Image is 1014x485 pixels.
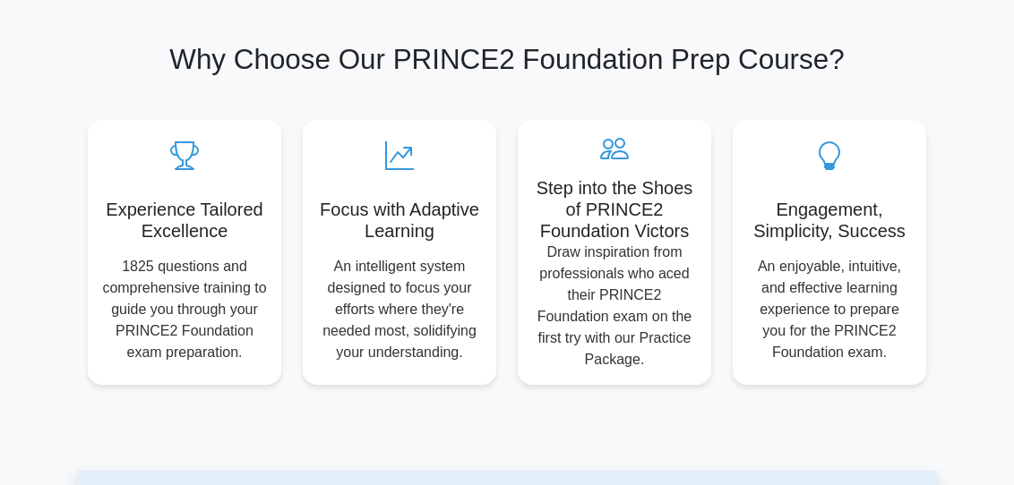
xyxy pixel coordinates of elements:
[102,256,267,363] p: 1825 questions and comprehensive training to guide you through your PRINCE2 Foundation exam prepa...
[532,177,697,242] h5: Step into the Shoes of PRINCE2 Foundation Victors
[317,256,482,363] p: An intelligent system designed to focus your efforts where they're needed most, solidifying your ...
[532,242,697,370] p: Draw inspiration from professionals who aced their PRINCE2 Foundation exam on the first try with ...
[102,199,267,242] h5: Experience Tailored Excellence
[747,256,912,363] p: An enjoyable, intuitive, and effective learning experience to prepare you for the PRINCE2 Foundat...
[88,43,926,77] h2: Why Choose Our PRINCE2 Foundation Prep Course?
[747,199,912,242] h5: Engagement, Simplicity, Success
[317,199,482,242] h5: Focus with Adaptive Learning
